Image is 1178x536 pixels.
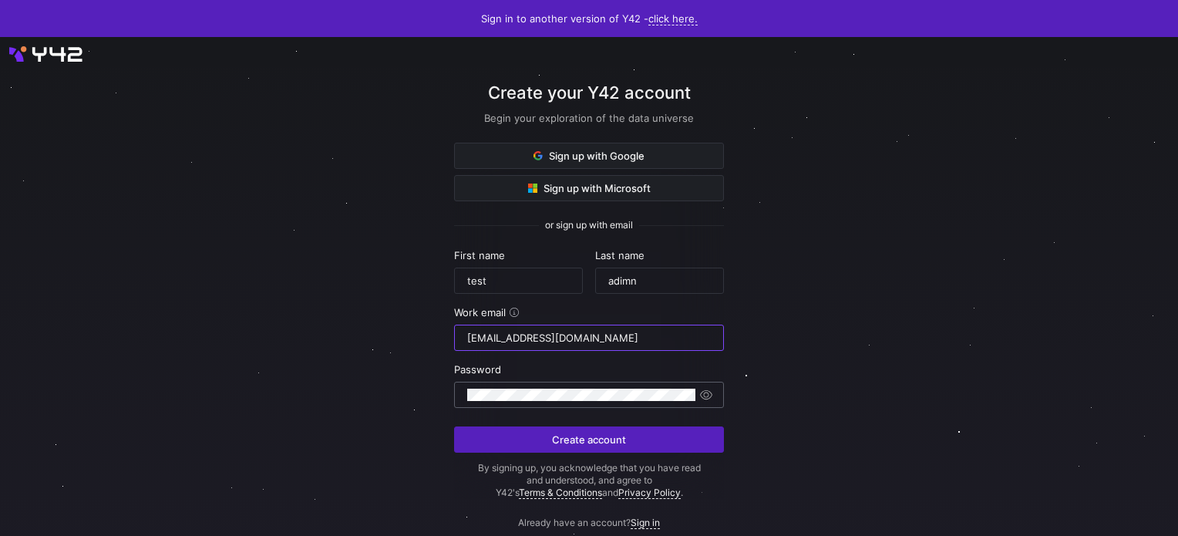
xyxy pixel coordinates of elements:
[552,433,626,446] span: Create account
[528,182,651,194] span: Sign up with Microsoft
[454,249,505,261] span: First name
[618,487,681,499] a: Privacy Policy
[454,175,724,201] button: Sign up with Microsoft
[519,487,602,499] a: Terms & Conditions
[454,112,724,124] div: Begin your exploration of the data universe
[454,462,724,499] p: By signing up, you acknowledge that you have read and understood, and agree to Y42's and .
[648,12,698,25] a: click here.
[631,517,660,529] a: Sign in
[454,306,506,319] span: Work email
[595,249,645,261] span: Last name
[454,363,501,376] span: Password
[454,143,724,169] button: Sign up with Google
[533,150,645,162] span: Sign up with Google
[454,499,724,528] p: Already have an account?
[454,80,724,143] div: Create your Y42 account
[454,426,724,453] button: Create account
[545,220,633,231] span: or sign up with email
